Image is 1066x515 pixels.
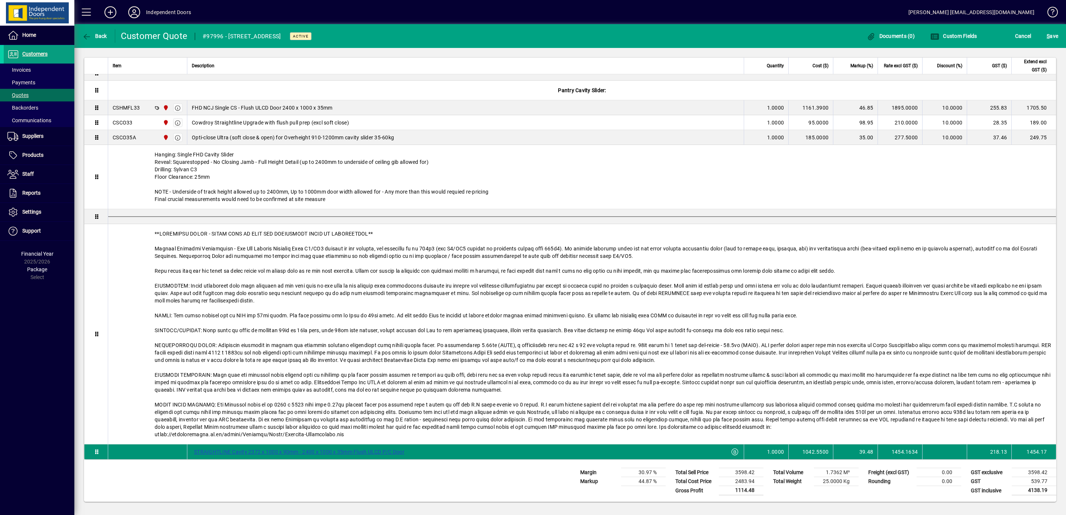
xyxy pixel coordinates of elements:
[22,133,43,139] span: Suppliers
[833,130,878,145] td: 35.00
[98,6,122,19] button: Add
[192,104,333,111] span: FHD NCJ Single CS - Flush ULCD Door 2400 x 1000 x 35mm
[769,468,814,477] td: Total Volume
[113,62,122,70] span: Item
[767,104,784,111] span: 1.0000
[1012,486,1056,495] td: 4138.19
[192,447,407,456] label: STRAIGHTLINE Cavity 2372 x 1000 x 90mm - 2400 x 1000 x 35mm Flush ULCD P/C Door
[113,134,136,141] div: CSCO35A
[293,34,309,39] span: Active
[719,468,763,477] td: 3598.42
[788,444,833,459] td: 1042.5500
[833,115,878,130] td: 98.95
[866,33,915,39] span: Documents (0)
[922,115,967,130] td: 10.0000
[917,477,961,486] td: 0.00
[7,105,38,111] span: Backorders
[1011,100,1056,115] td: 1705.50
[121,30,188,42] div: Customer Quote
[865,477,917,486] td: Rounding
[82,33,107,39] span: Back
[967,100,1011,115] td: 255.83
[719,477,763,486] td: 2483.94
[767,448,784,456] span: 1.0000
[203,30,281,42] div: #97996 - [STREET_ADDRESS]
[192,134,394,141] span: Opti-close Ultra (soft close & open) for Overheight 910-1200mm cavity slider 35-60kg
[850,62,873,70] span: Markup (%)
[884,62,918,70] span: Rate excl GST ($)
[4,165,74,184] a: Staff
[882,134,918,141] div: 277.5000
[192,119,349,126] span: Cowdroy Straightline Upgrade with flush pull prep (excl soft close)
[930,33,977,39] span: Custom Fields
[767,62,784,70] span: Quantity
[788,115,833,130] td: 95.0000
[576,468,621,477] td: Margin
[767,119,784,126] span: 1.0000
[80,29,109,43] button: Back
[192,62,214,70] span: Description
[967,444,1011,459] td: 218.13
[1015,30,1031,42] span: Cancel
[621,468,666,477] td: 30.97 %
[788,130,833,145] td: 185.0000
[967,486,1012,495] td: GST inclusive
[937,62,962,70] span: Discount (%)
[967,477,1012,486] td: GST
[22,152,43,158] span: Products
[161,133,169,142] span: Christchurch
[108,81,1056,100] div: Pantry Cavity Slider:
[1016,58,1047,74] span: Extend excl GST ($)
[122,6,146,19] button: Profile
[992,62,1007,70] span: GST ($)
[1013,29,1033,43] button: Cancel
[813,62,828,70] span: Cost ($)
[672,468,719,477] td: Total Sell Price
[865,468,917,477] td: Freight (excl GST)
[672,477,719,486] td: Total Cost Price
[621,477,666,486] td: 44.87 %
[814,477,859,486] td: 25.0000 Kg
[769,477,814,486] td: Total Weight
[22,190,41,196] span: Reports
[4,222,74,240] a: Support
[928,29,979,43] button: Custom Fields
[1011,115,1056,130] td: 189.00
[833,100,878,115] td: 46.85
[882,104,918,111] div: 1895.0000
[22,171,34,177] span: Staff
[113,104,140,111] div: CSHMFL33
[4,101,74,114] a: Backorders
[27,266,47,272] span: Package
[1042,1,1057,26] a: Knowledge Base
[882,448,918,456] div: 1454.1634
[882,119,918,126] div: 210.0000
[908,6,1034,18] div: [PERSON_NAME] [EMAIL_ADDRESS][DOMAIN_NAME]
[22,51,48,57] span: Customers
[967,468,1012,477] td: GST exclusive
[967,115,1011,130] td: 28.35
[22,209,41,215] span: Settings
[922,100,967,115] td: 10.0000
[4,127,74,146] a: Suppliers
[576,477,621,486] td: Markup
[4,146,74,165] a: Products
[4,89,74,101] a: Quotes
[108,145,1056,209] div: Hanging: Single FHD Cavity Slider Reveal: Squarestopped - No Closing Jamb - Full Height Detail (u...
[108,224,1056,444] div: **LOREMIPSU DOLOR - SITAM CONS AD ELIT SED DOEIUSMODT INCID UT LABOREETDOL** Magnaal Enimadmi Ven...
[22,32,36,38] span: Home
[865,29,917,43] button: Documents (0)
[21,251,54,257] span: Financial Year
[672,486,719,495] td: Gross Profit
[1047,33,1050,39] span: S
[833,444,878,459] td: 39.48
[7,92,29,98] span: Quotes
[814,468,859,477] td: 1.7362 M³
[4,64,74,76] a: Invoices
[113,119,133,126] div: CSCO33
[967,130,1011,145] td: 37.46
[1012,468,1056,477] td: 3598.42
[1012,477,1056,486] td: 539.77
[161,104,169,112] span: Christchurch
[4,114,74,127] a: Communications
